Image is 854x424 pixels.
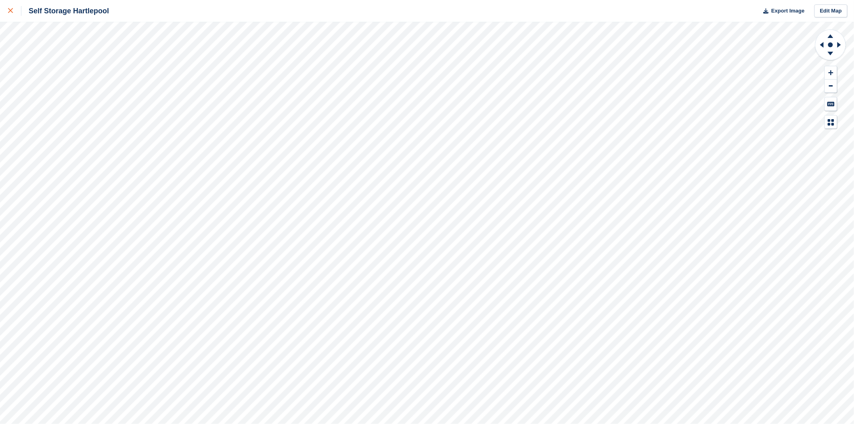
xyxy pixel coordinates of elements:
button: Keyboard Shortcuts [825,97,837,111]
button: Map Legend [825,115,837,129]
span: Export Image [771,7,804,15]
button: Export Image [759,4,805,18]
button: Zoom Out [825,80,837,93]
button: Zoom In [825,66,837,80]
div: Self Storage Hartlepool [21,6,109,16]
a: Edit Map [814,4,848,18]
